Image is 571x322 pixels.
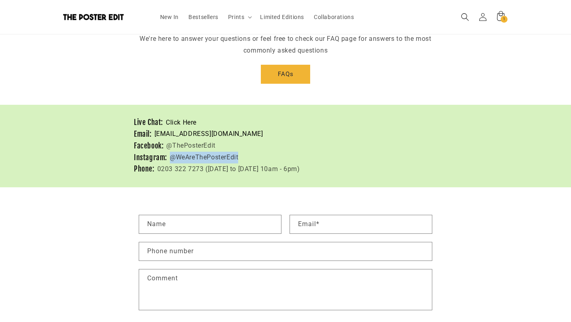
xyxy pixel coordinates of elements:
[134,153,167,162] h3: Instagram:
[223,8,256,25] summary: Prints
[431,249,567,318] iframe: Chatra live chat
[134,164,154,174] h3: Phone:
[228,13,245,21] span: Prints
[154,128,263,140] a: [EMAIL_ADDRESS][DOMAIN_NAME]
[309,8,359,25] a: Collaborations
[503,16,505,23] span: 1
[160,13,179,21] span: New In
[255,8,309,25] a: Limited Editions
[188,13,218,21] span: Bestsellers
[184,8,223,25] a: Bestsellers
[134,118,163,127] h3: Live Chat:
[134,129,152,139] h3: Email:
[128,33,443,57] p: We're here to answer your questions or feel free to check our FAQ page for answers to the most co...
[456,8,474,26] summary: Search
[60,11,147,23] a: The Poster Edit
[261,65,310,84] a: FAQs
[260,13,304,21] span: Limited Editions
[63,14,124,20] img: The Poster Edit
[155,8,184,25] a: New In
[157,163,300,175] div: 0203 322 7273 ([DATE] to [DATE] 10am - 6pm)
[314,13,354,21] span: Collaborations
[134,141,163,150] h3: Facebook:
[166,140,215,152] div: @ThePosterEdit
[166,117,197,129] a: Click Here
[170,152,238,163] div: @WeAreThePosterEdit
